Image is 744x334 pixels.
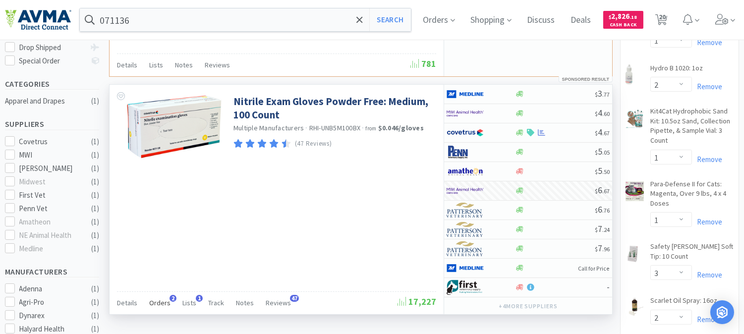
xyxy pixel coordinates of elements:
div: ( 1 ) [91,216,99,228]
div: Sponsored Result [559,76,613,82]
span: $ [595,129,598,137]
div: ( 1 ) [91,136,99,148]
img: 77fca1acd8b6420a9015268ca798ef17_1.png [447,125,484,140]
div: ( 1 ) [91,176,99,188]
img: 3331a67d23dc422aa21b1ec98afbf632_11.png [447,164,484,179]
span: RHI-UNB5M100BX [309,123,361,132]
span: 781 [410,58,436,69]
span: $ [595,149,598,156]
a: Nitrile Exam Gloves Powder Free: Medium, 100 Count [233,95,434,122]
div: ( 1 ) [91,189,99,201]
div: ( 1 ) [91,163,99,174]
span: 2,826 [609,11,637,21]
div: Covetrus [19,136,81,148]
a: Remove [692,315,722,324]
a: Remove [692,270,722,279]
img: 7c6cefd1e1e549569ecb6cdd82739a1d_351122.png [626,244,640,264]
div: NE Animal Health [19,229,81,241]
div: ( 1 ) [91,243,99,255]
span: . 67 [602,129,610,137]
strong: $0.046 / gloves [378,123,424,132]
img: 1983111882ad45f686149bef04e7895f_20674.png [626,297,645,317]
img: e4e33dab9f054f5782a47901c742baa9_102.png [5,9,71,30]
img: f5e969b455434c6296c6d81ef179fa71_3.png [447,241,484,256]
span: 6 [595,184,610,196]
span: 4 [595,107,610,118]
span: Reviews [205,60,230,69]
div: ( 1 ) [91,310,99,322]
span: . 18 [630,14,637,20]
span: $ [595,207,598,214]
img: e1133ece90fa4a959c5ae41b0808c578_9.png [447,145,484,160]
span: 5 [595,146,610,157]
a: Kit4Cat Hydrophobic Sand Kit: 10.5oz Sand, Collection Pipette, & Sample Vial: 3 Count [650,107,734,149]
div: ( 1 ) [91,203,99,215]
img: f5e969b455434c6296c6d81ef179fa71_3.png [447,222,484,237]
img: f5e969b455434c6296c6d81ef179fa71_3.png [447,203,484,218]
div: Agri-Pro [19,296,81,308]
img: 46ae7bab1fd346caa81ec57f2be5bcc0_394237.png [626,181,644,201]
span: . 67 [602,187,610,195]
div: MWI [19,149,81,161]
a: Remove [692,217,722,226]
a: Discuss [523,16,559,25]
a: Remove [692,82,722,91]
button: Search [369,8,410,31]
span: $ [609,14,612,20]
span: Notes [236,298,254,307]
span: Track [208,298,224,307]
div: Special Order [19,55,85,67]
span: Cash Back [609,22,637,29]
span: . 05 [602,149,610,156]
span: · [306,123,308,132]
button: +4more suppliers [494,299,563,313]
span: 17,227 [398,296,436,307]
span: . 77 [602,91,610,98]
span: 4 [595,126,610,138]
span: 1 [196,295,203,302]
span: Notes [175,60,193,69]
input: Search by item, sku, manufacturer, ingredient, size... [80,8,411,31]
span: . 60 [602,110,610,117]
div: ( 1 ) [91,229,99,241]
div: Midwest [19,176,81,188]
span: 7 [595,242,610,254]
a: 20 [651,17,672,26]
span: 47 [290,295,299,302]
img: f6b2451649754179b5b4e0c70c3f7cb0_2.png [447,106,484,121]
img: f6b2451649754179b5b4e0c70c3f7cb0_2.png [447,183,484,198]
div: ( 1 ) [91,296,99,308]
img: a646391c64b94eb2892348a965bf03f3_134.png [447,87,484,102]
div: Dynarex [19,310,81,322]
span: 5 [595,165,610,176]
span: 2 [170,295,176,302]
div: [PERSON_NAME] [19,163,81,174]
span: Call for Price [578,265,610,272]
a: Para-Defense II for Cats: Magenta, Over 9 lbs, 4 x 4 Doses [650,179,734,213]
a: Remove [692,155,722,164]
div: ( 1 ) [91,283,99,295]
span: . 50 [602,168,610,175]
span: . 24 [602,226,610,233]
span: $ [595,110,598,117]
div: ( 1 ) [91,95,99,107]
span: . 96 [602,245,610,253]
span: $ [595,168,598,175]
a: Deals [567,16,595,25]
img: 958ffd4ad7f147febef31e00bcb80033_35198.png [626,109,645,128]
a: $2,826.18Cash Back [603,6,643,33]
img: 7d4d1283f138468b9f9213bc77d1bc00_377243.png [126,95,222,159]
p: (47 Reviews) [295,139,332,149]
a: Hydro B 1020: 1oz [650,63,703,77]
div: Open Intercom Messenger [710,300,734,324]
span: · [362,123,364,132]
span: from [366,125,377,132]
h5: Manufacturers [5,266,99,278]
div: ( 1 ) [91,149,99,161]
span: $ [595,226,598,233]
div: Drop Shipped [19,42,85,54]
h5: Suppliers [5,118,99,130]
span: $ [595,91,598,98]
span: . 76 [602,207,610,214]
span: 6 [595,204,610,215]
